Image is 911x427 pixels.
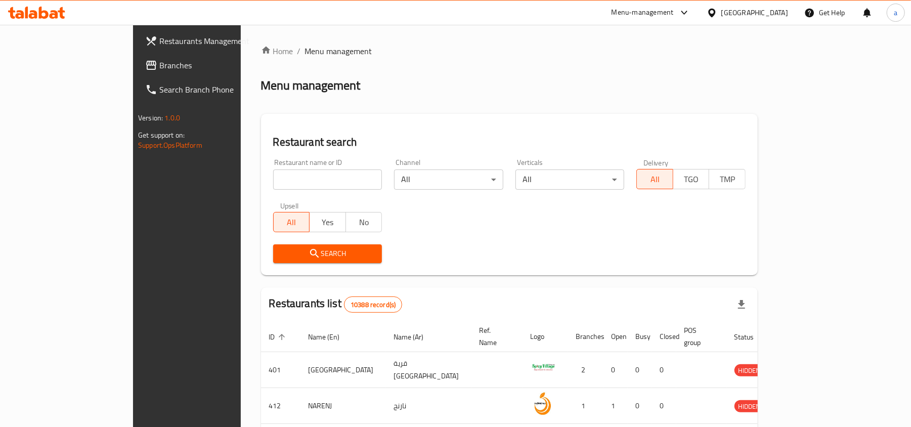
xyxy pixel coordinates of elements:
[673,169,710,189] button: TGO
[273,135,746,150] h2: Restaurant search
[684,324,714,349] span: POS group
[628,388,652,424] td: 0
[309,212,346,232] button: Yes
[137,53,285,77] a: Branches
[643,159,669,166] label: Delivery
[734,365,765,376] span: HIDDEN
[309,331,353,343] span: Name (En)
[269,296,403,313] h2: Restaurants list
[628,352,652,388] td: 0
[137,29,285,53] a: Restaurants Management
[531,355,556,380] img: Spicy Village
[278,215,306,230] span: All
[386,388,471,424] td: نارنج
[628,321,652,352] th: Busy
[297,45,301,57] li: /
[261,77,361,94] h2: Menu management
[641,172,669,187] span: All
[394,169,503,190] div: All
[515,169,625,190] div: All
[273,244,382,263] button: Search
[159,35,277,47] span: Restaurants Management
[138,139,202,152] a: Support.OpsPlatform
[603,388,628,424] td: 1
[261,45,758,57] nav: breadcrumb
[273,169,382,190] input: Search for restaurant name or ID..
[729,292,754,317] div: Export file
[280,202,299,209] label: Upsell
[709,169,746,189] button: TMP
[281,247,374,260] span: Search
[612,7,674,19] div: Menu-management
[159,59,277,71] span: Branches
[314,215,342,230] span: Yes
[894,7,897,18] span: a
[734,331,767,343] span: Status
[713,172,742,187] span: TMP
[721,7,788,18] div: [GEOGRAPHIC_DATA]
[137,77,285,102] a: Search Branch Phone
[344,296,402,313] div: Total records count
[394,331,437,343] span: Name (Ar)
[386,352,471,388] td: قرية [GEOGRAPHIC_DATA]
[568,352,603,388] td: 2
[305,45,372,57] span: Menu management
[603,321,628,352] th: Open
[523,321,568,352] th: Logo
[652,321,676,352] th: Closed
[345,212,382,232] button: No
[350,215,378,230] span: No
[734,364,765,376] div: HIDDEN
[164,111,180,124] span: 1.0.0
[480,324,510,349] span: Ref. Name
[273,212,310,232] button: All
[734,401,765,412] span: HIDDEN
[344,300,402,310] span: 10388 record(s)
[636,169,673,189] button: All
[159,83,277,96] span: Search Branch Phone
[652,388,676,424] td: 0
[138,111,163,124] span: Version:
[603,352,628,388] td: 0
[531,391,556,416] img: NARENJ
[138,129,185,142] span: Get support on:
[300,352,386,388] td: [GEOGRAPHIC_DATA]
[568,388,603,424] td: 1
[300,388,386,424] td: NARENJ
[677,172,706,187] span: TGO
[269,331,288,343] span: ID
[568,321,603,352] th: Branches
[652,352,676,388] td: 0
